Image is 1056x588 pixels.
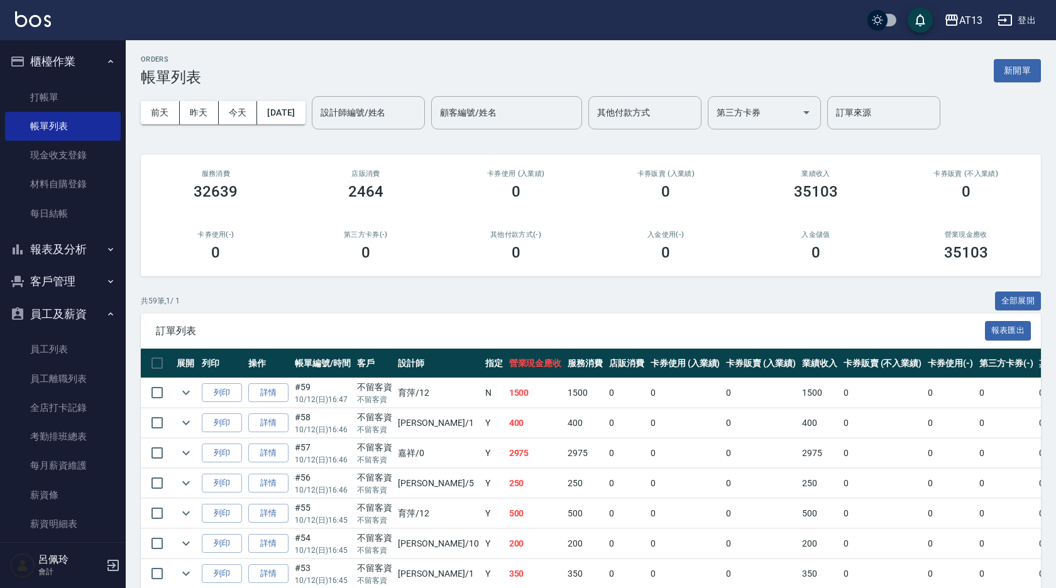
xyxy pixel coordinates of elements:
[994,64,1041,76] a: 新開單
[799,469,840,498] td: 250
[141,101,180,124] button: 前天
[177,534,195,553] button: expand row
[606,378,647,408] td: 0
[995,291,1042,311] button: 全部展開
[482,469,506,498] td: Y
[976,349,1037,378] th: 第三方卡券(-)
[5,112,121,141] a: 帳單列表
[647,499,723,528] td: 0
[141,295,180,307] p: 共 59 筆, 1 / 1
[5,83,121,112] a: 打帳單
[976,408,1037,438] td: 0
[295,545,351,556] p: 10/12 (日) 16:45
[292,408,354,438] td: #58
[177,564,195,583] button: expand row
[173,349,199,378] th: 展開
[395,438,481,468] td: 嘉祥 /0
[10,553,35,578] img: Person
[564,499,606,528] td: 500
[647,529,723,558] td: 0
[202,534,242,553] button: 列印
[506,499,565,528] td: 500
[564,349,606,378] th: 服務消費
[925,438,976,468] td: 0
[5,422,121,451] a: 考勤排班總表
[248,474,289,493] a: 詳情
[292,469,354,498] td: #56
[723,499,799,528] td: 0
[799,438,840,468] td: 2975
[202,413,242,433] button: 列印
[199,349,245,378] th: 列印
[962,183,971,200] h3: 0
[5,141,121,170] a: 現金收支登錄
[908,8,933,33] button: save
[5,199,121,228] a: 每日結帳
[482,438,506,468] td: Y
[292,349,354,378] th: 帳單編號/時間
[756,170,876,178] h2: 業績收入
[976,378,1037,408] td: 0
[606,499,647,528] td: 0
[361,244,370,261] h3: 0
[202,504,242,523] button: 列印
[647,469,723,498] td: 0
[840,529,925,558] td: 0
[796,102,817,122] button: Open
[15,11,51,27] img: Logo
[512,244,520,261] h3: 0
[395,408,481,438] td: [PERSON_NAME] /1
[506,408,565,438] td: 400
[354,349,395,378] th: 客戶
[976,529,1037,558] td: 0
[5,45,121,78] button: 櫃檯作業
[395,499,481,528] td: 育萍 /12
[606,408,647,438] td: 0
[357,484,392,496] p: 不留客資
[840,408,925,438] td: 0
[512,183,520,200] h3: 0
[564,378,606,408] td: 1500
[395,378,481,408] td: 育萍 /12
[756,231,876,239] h2: 入金儲值
[357,545,392,556] p: 不留客資
[202,383,242,403] button: 列印
[38,553,102,566] h5: 呂佩玲
[357,411,392,424] div: 不留客資
[799,408,840,438] td: 400
[357,501,392,514] div: 不留客資
[257,101,305,124] button: [DATE]
[202,474,242,493] button: 列印
[395,469,481,498] td: [PERSON_NAME] /5
[944,244,988,261] h3: 35103
[647,438,723,468] td: 0
[177,444,195,462] button: expand row
[994,59,1041,82] button: 新開單
[799,378,840,408] td: 1500
[925,529,976,558] td: 0
[248,383,289,403] a: 詳情
[295,514,351,526] p: 10/12 (日) 16:45
[357,575,392,586] p: 不留客資
[180,101,219,124] button: 昨天
[5,364,121,393] a: 員工離職列表
[202,444,242,463] button: 列印
[925,408,976,438] td: 0
[248,504,289,523] a: 詳情
[219,101,258,124] button: 今天
[295,454,351,465] p: 10/12 (日) 16:46
[194,183,238,200] h3: 32639
[248,564,289,584] a: 詳情
[177,474,195,493] button: expand row
[840,499,925,528] td: 0
[723,349,799,378] th: 卡券販賣 (入業績)
[985,321,1031,340] button: 報表匯出
[292,438,354,468] td: #57
[840,469,925,498] td: 0
[5,265,121,298] button: 客戶管理
[606,170,726,178] h2: 卡券販賣 (入業績)
[799,349,840,378] th: 業績收入
[357,394,392,405] p: 不留客資
[357,424,392,435] p: 不留客資
[606,529,647,558] td: 0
